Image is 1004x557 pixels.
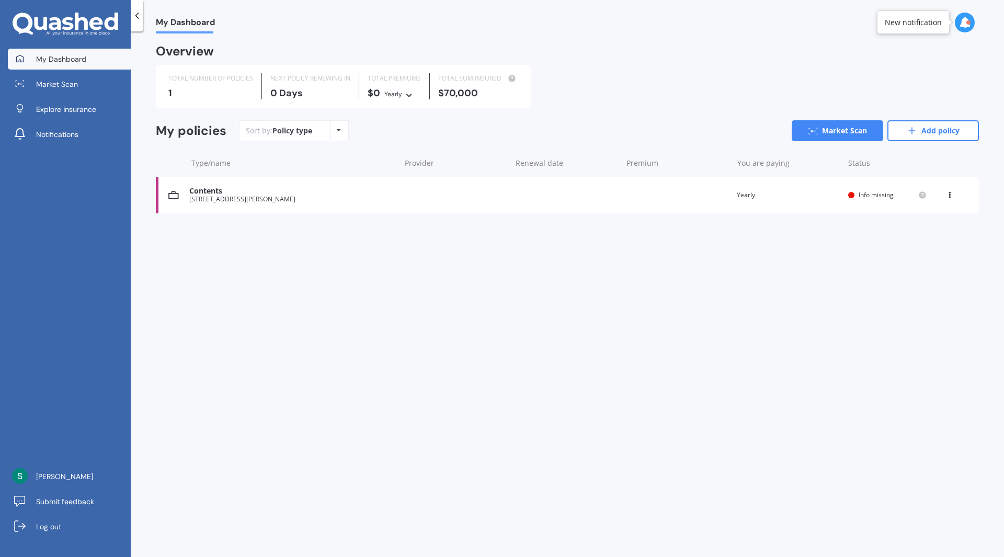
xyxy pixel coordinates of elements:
div: TOTAL SUM INSURED [438,73,518,84]
div: Status [848,158,927,168]
img: ACg8ocK4_Gtu2pn9PKlXLLIgQ82XfN6KCOMlyqOLE5aVcOTCWliLKw=s96-c [12,468,28,484]
span: Explore insurance [36,104,96,115]
div: TOTAL PREMIUMS [368,73,421,84]
a: Add policy [887,120,979,141]
div: TOTAL NUMBER OF POLICIES [168,73,253,84]
a: Explore insurance [8,99,131,120]
span: Log out [36,521,61,532]
a: Market Scan [8,74,131,95]
div: 0 Days [270,88,350,98]
a: Submit feedback [8,491,131,512]
div: Renewal date [516,158,618,168]
span: My Dashboard [156,17,215,31]
a: Notifications [8,124,131,145]
span: Info missing [859,190,894,199]
div: My policies [156,123,226,139]
div: 1 [168,88,253,98]
div: Type/name [191,158,396,168]
a: [PERSON_NAME] [8,466,131,487]
div: Yearly [384,89,402,99]
a: Log out [8,516,131,537]
div: Premium [626,158,729,168]
div: Contents [189,187,395,196]
div: You are paying [737,158,840,168]
a: Market Scan [792,120,883,141]
div: Provider [405,158,507,168]
div: Policy type [272,126,312,136]
div: [STREET_ADDRESS][PERSON_NAME] [189,196,395,203]
div: NEXT POLICY RENEWING IN [270,73,350,84]
span: Submit feedback [36,496,94,507]
span: My Dashboard [36,54,86,64]
a: My Dashboard [8,49,131,70]
span: Notifications [36,129,78,140]
span: [PERSON_NAME] [36,471,93,482]
div: Yearly [737,190,840,200]
img: Contents [168,190,179,200]
div: Overview [156,46,214,56]
div: New notification [885,17,942,28]
div: $70,000 [438,88,518,98]
div: Sort by: [246,126,312,136]
div: $0 [368,88,421,99]
span: Market Scan [36,79,78,89]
